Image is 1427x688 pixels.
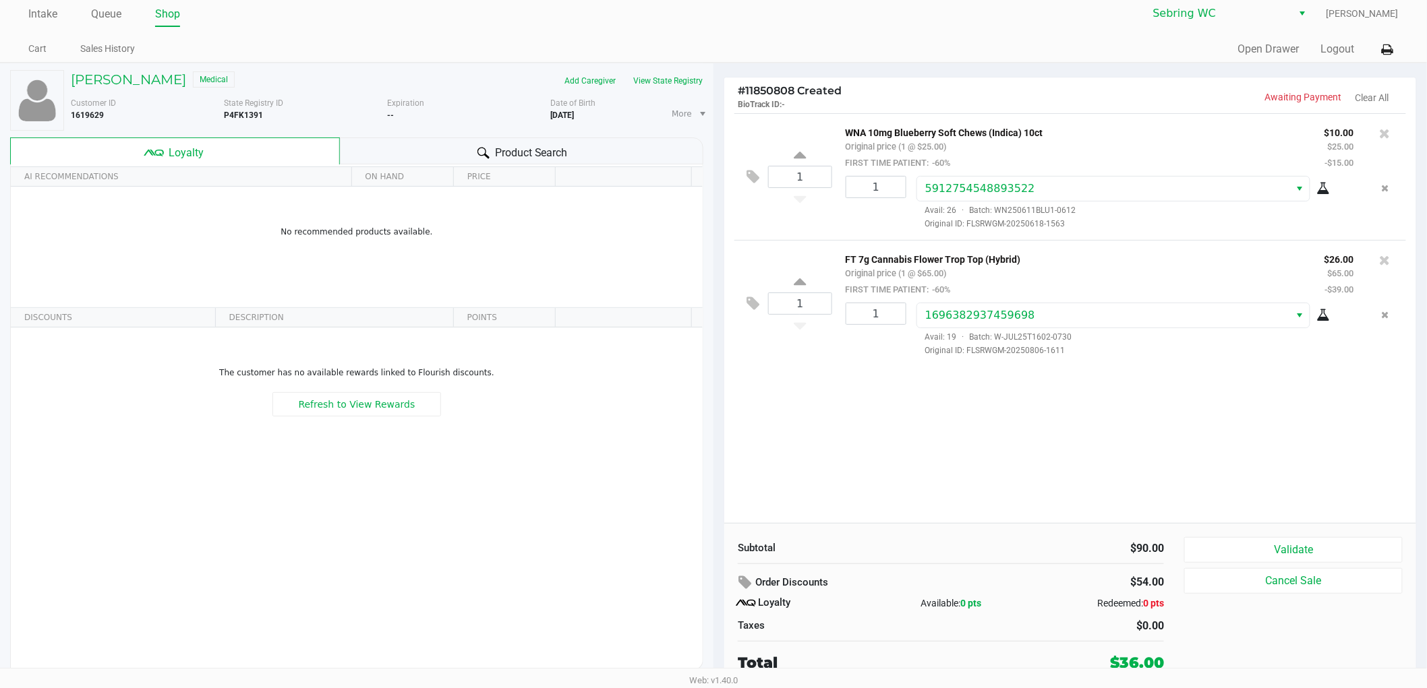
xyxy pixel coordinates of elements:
[846,284,951,294] small: FIRST TIME PATIENT:
[11,308,215,327] th: DISCOUNTS
[689,675,738,685] span: Web: v1.40.0
[1153,5,1285,22] span: Sebring WC
[1324,251,1354,265] p: $26.00
[272,392,441,416] button: Refresh to View Rewards
[782,100,785,109] span: -
[1290,303,1310,327] button: Select
[224,98,283,108] span: State Registry ID
[453,167,555,187] th: PRICE
[624,70,703,92] button: View State Registry
[16,226,697,238] p: No recommended products available.
[1293,1,1312,26] button: Select
[738,540,941,556] div: Subtotal
[1238,41,1300,57] button: Open Drawer
[846,158,951,168] small: FIRST TIME PATIENT:
[1325,284,1354,294] small: -$39.00
[846,124,1304,138] p: WNA 10mg Blueberry Soft Chews (Indica) 10ct
[351,167,453,187] th: ON HAND
[1376,303,1395,327] button: Remove the package from the orderLine
[1328,142,1354,152] small: $25.00
[550,111,574,120] b: [DATE]
[1070,90,1342,104] p: Awaiting Payment
[11,308,703,530] div: Data table
[387,98,424,108] span: Expiration
[846,268,947,278] small: Original price (1 @ $65.00)
[1184,537,1403,563] button: Validate
[215,308,453,327] th: DESCRIPTION
[738,84,745,97] span: #
[929,284,951,294] span: -60%
[193,71,235,88] span: Medical
[916,206,1076,215] span: Avail: 26 Batch: WN250611BLU1-0612
[1110,652,1164,674] div: $36.00
[738,100,782,109] span: BioTrack ID:
[91,5,121,24] a: Queue
[880,596,1022,611] div: Available:
[387,111,394,120] b: --
[738,84,842,97] span: 11850808 Created
[738,595,880,611] div: Loyalty
[16,367,697,379] p: The customer has no available rewards linked to Flourish discounts.
[1356,91,1389,105] button: Clear All
[155,5,180,24] a: Shop
[957,206,970,215] span: ·
[738,652,1009,674] div: Total
[28,5,57,24] a: Intake
[453,308,555,327] th: POINTS
[71,71,186,88] h5: [PERSON_NAME]
[846,251,1304,265] p: FT 7g Cannabis Flower Trop Top (Hybrid)
[1290,177,1310,201] button: Select
[169,145,204,161] span: Loyalty
[550,98,595,108] span: Date of Birth
[738,618,941,633] div: Taxes
[925,182,1035,195] span: 5912754548893522
[556,70,624,92] button: Add Caregiver
[299,399,415,410] span: Refresh to View Rewards
[1184,568,1403,594] button: Cancel Sale
[11,167,703,307] div: Data table
[28,40,47,57] a: Cart
[929,158,951,168] span: -60%
[672,108,692,120] span: More
[224,111,263,120] b: P4FK1391
[1143,598,1164,608] span: 0 pts
[1327,7,1399,21] span: [PERSON_NAME]
[1328,268,1354,278] small: $65.00
[1324,124,1354,138] p: $10.00
[960,598,981,608] span: 0 pts
[1376,176,1395,201] button: Remove the package from the orderLine
[916,218,1354,230] span: Original ID: FLSRWGM-20250618-1563
[666,102,708,125] li: More
[1022,596,1165,611] div: Redeemed:
[916,332,1072,342] span: Avail: 19 Batch: W-JUL25T1602-0730
[1321,41,1355,57] button: Logout
[925,309,1035,321] span: 1696382937459698
[961,540,1164,557] div: $90.00
[738,571,1016,595] div: Order Discounts
[846,142,947,152] small: Original price (1 @ $25.00)
[961,618,1164,634] div: $0.00
[1036,571,1165,594] div: $54.00
[11,167,351,187] th: AI RECOMMENDATIONS
[957,332,970,342] span: ·
[80,40,135,57] a: Sales History
[71,98,116,108] span: Customer ID
[71,111,104,120] b: 1619629
[495,145,568,161] span: Product Search
[1325,158,1354,168] small: -$15.00
[916,344,1354,356] span: Original ID: FLSRWGM-20250806-1611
